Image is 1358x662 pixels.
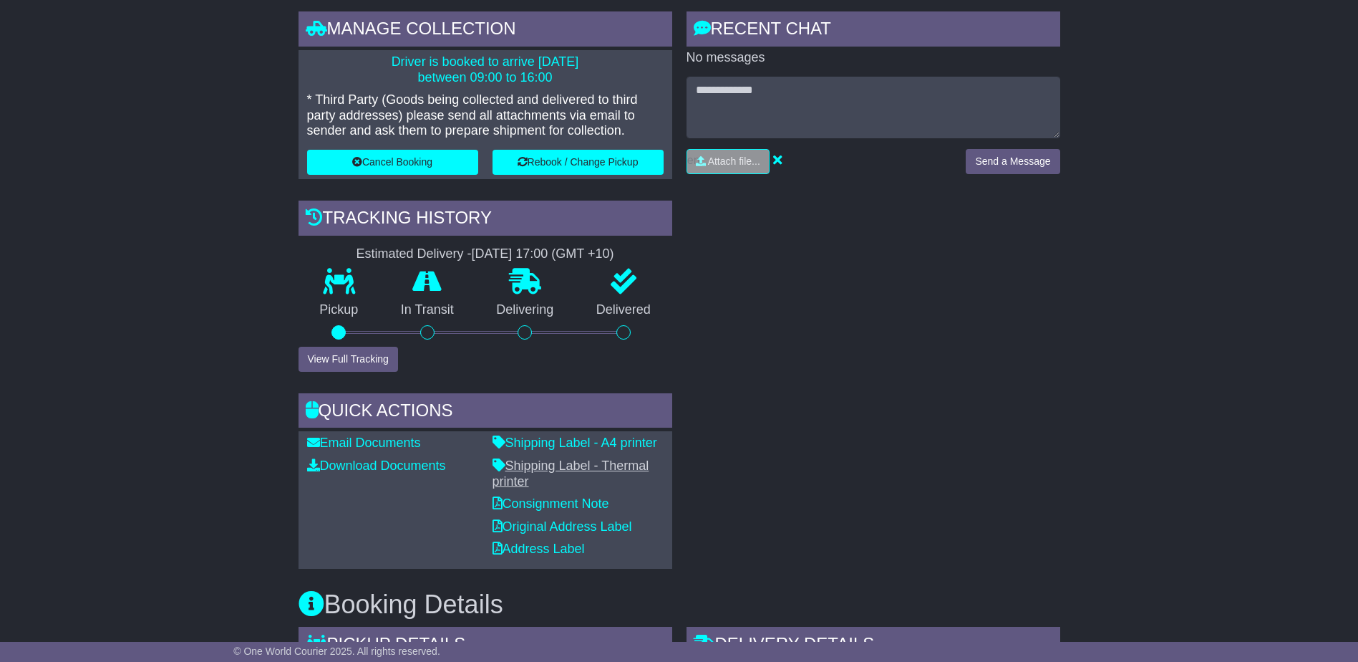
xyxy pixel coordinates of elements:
[299,302,380,318] p: Pickup
[307,436,421,450] a: Email Documents
[299,246,672,262] div: Estimated Delivery -
[299,393,672,432] div: Quick Actions
[307,150,478,175] button: Cancel Booking
[493,459,649,489] a: Shipping Label - Thermal printer
[493,496,609,511] a: Consignment Note
[299,201,672,239] div: Tracking history
[233,646,440,657] span: © One World Courier 2025. All rights reserved.
[307,92,664,139] p: * Third Party (Goods being collected and delivered to third party addresses) please send all atta...
[687,11,1060,50] div: RECENT CHAT
[493,436,657,450] a: Shipping Label - A4 printer
[493,150,664,175] button: Rebook / Change Pickup
[472,246,614,262] div: [DATE] 17:00 (GMT +10)
[493,519,632,534] a: Original Address Label
[493,542,585,556] a: Address Label
[475,302,576,318] p: Delivering
[966,149,1059,174] button: Send a Message
[379,302,475,318] p: In Transit
[299,590,1060,619] h3: Booking Details
[299,11,672,50] div: Manage collection
[575,302,672,318] p: Delivered
[307,54,664,85] p: Driver is booked to arrive [DATE] between 09:00 to 16:00
[299,347,398,372] button: View Full Tracking
[307,459,446,473] a: Download Documents
[687,50,1060,66] p: No messages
